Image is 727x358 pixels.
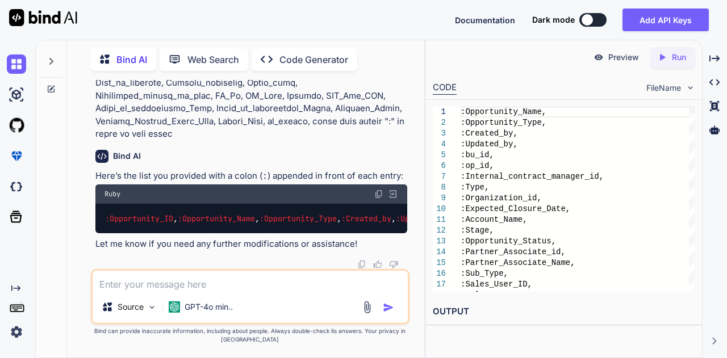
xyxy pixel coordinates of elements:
[461,280,532,289] span: :Sales_User_ID,
[185,301,233,313] p: GPT-4o min..
[532,14,575,26] span: Dark mode
[594,52,604,62] img: preview
[105,189,120,199] span: Ruby
[433,182,446,193] div: 8
[105,213,173,224] span: :Opportunity_ID
[147,302,157,312] img: Pick Models
[461,161,494,170] span: :op_id,
[455,14,515,26] button: Documentation
[7,177,26,196] img: darkCloudIdeIcon
[433,171,446,182] div: 7
[433,117,446,128] div: 2
[116,53,147,66] p: Bind AI
[433,225,446,236] div: 12
[279,53,348,66] p: Code Generator
[461,226,494,235] span: :Stage,
[433,128,446,139] div: 3
[7,322,26,342] img: settings
[433,247,446,258] div: 14
[433,236,446,247] div: 13
[686,83,695,92] img: chevron down
[433,150,446,161] div: 5
[113,150,141,162] h6: Bind AI
[433,107,446,117] div: 1
[622,9,709,31] button: Add API Keys
[433,204,446,214] div: 10
[118,301,144,313] p: Source
[357,260,366,269] img: copy
[7,116,26,135] img: githubLight
[95,170,408,183] p: Here’s the list you provided with a colon ( ) appended in front of each entry:
[461,258,575,267] span: :Partner_Associate_Name,
[383,302,394,313] img: icon
[374,189,383,199] img: copy
[461,269,508,278] span: :Sub_Type,
[433,268,446,279] div: 16
[461,150,494,159] span: :bu_id,
[461,215,528,224] span: :Account_Name,
[461,172,604,181] span: :Internal_contract_manager_id,
[91,327,410,344] p: Bind can provide inaccurate information, including about people. Always double-check its answers....
[9,9,77,26] img: Bind AI
[461,247,566,256] span: :Partner_Associate_id,
[260,213,337,224] span: :Opportunity_Type
[461,290,542,300] span: :Sales_User_name,
[433,290,446,301] div: 18
[608,52,639,63] p: Preview
[461,118,546,127] span: :Opportunity_Type,
[461,140,518,149] span: :Updated_by,
[262,170,268,182] code: :
[461,204,570,213] span: :Expected_Closure_Date,
[178,213,255,224] span: :Opportunity_Name
[7,146,26,166] img: premium
[646,82,681,94] span: FileName
[433,279,446,290] div: 17
[672,52,686,63] p: Run
[389,260,398,269] img: dislike
[461,129,518,138] span: :Created_by,
[388,189,398,199] img: Open in Browser
[396,213,446,224] span: :Updated_by
[433,139,446,150] div: 4
[461,107,546,116] span: :Opportunity_Name,
[461,183,489,192] span: :Type,
[169,301,180,313] img: GPT-4o mini
[455,15,515,25] span: Documentation
[7,54,26,74] img: chat
[433,161,446,171] div: 6
[426,298,701,325] h2: OUTPUT
[461,237,556,246] span: :Opportunity_Status,
[95,238,408,251] p: Let me know if you need any further modifications or assistance!
[433,214,446,225] div: 11
[433,193,446,204] div: 9
[433,258,446,268] div: 15
[341,213,391,224] span: :Created_by
[433,81,457,95] div: CODE
[461,193,542,203] span: :Organization_id,
[373,260,382,269] img: like
[187,53,239,66] p: Web Search
[7,85,26,104] img: ai-studio
[361,301,374,314] img: attachment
